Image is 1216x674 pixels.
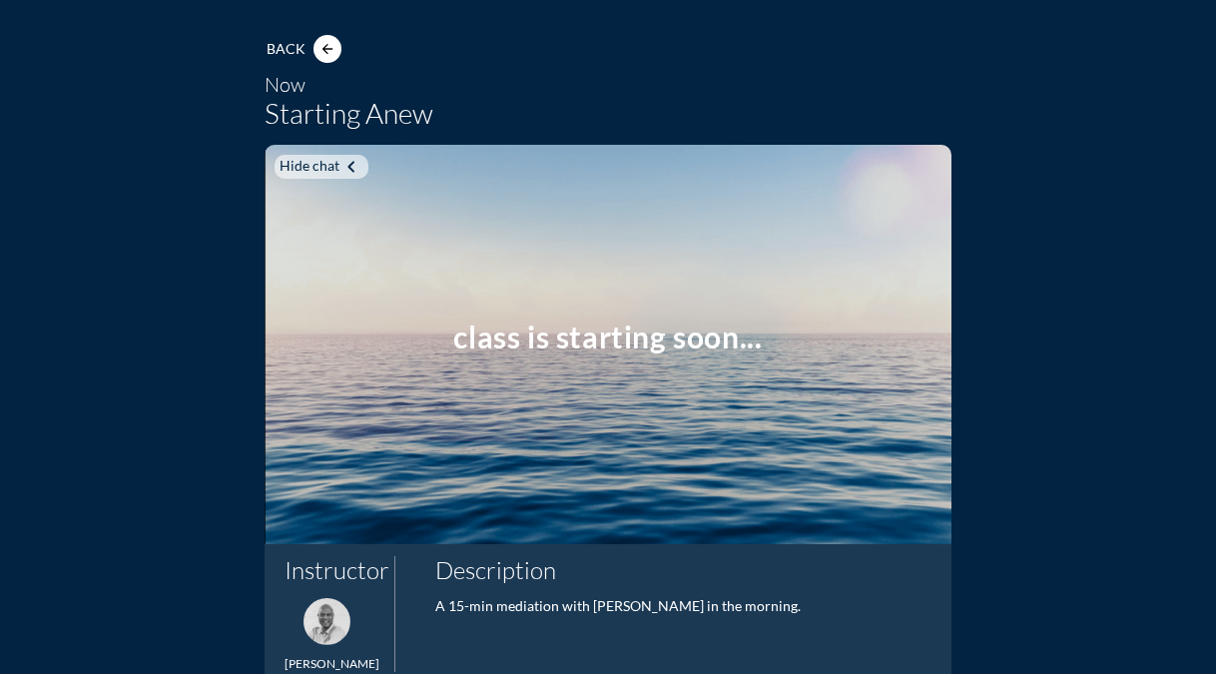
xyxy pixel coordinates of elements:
span: Hide chat [280,158,339,175]
h4: Description [435,556,931,585]
span: Back [267,41,305,58]
i: arrow_back [319,41,335,57]
button: Back [265,31,352,67]
div: A 15-min mediation with [PERSON_NAME] in the morning. [435,598,931,615]
span: [PERSON_NAME] [285,656,379,671]
i: keyboard_arrow_left [339,155,363,179]
img: 1582832593142%20-%2027a774d8d5.png [304,598,350,645]
h1: Starting Anew [265,97,952,131]
div: class is starting soon... [453,322,762,351]
div: Now [265,73,952,97]
h4: Instructor [285,556,379,585]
